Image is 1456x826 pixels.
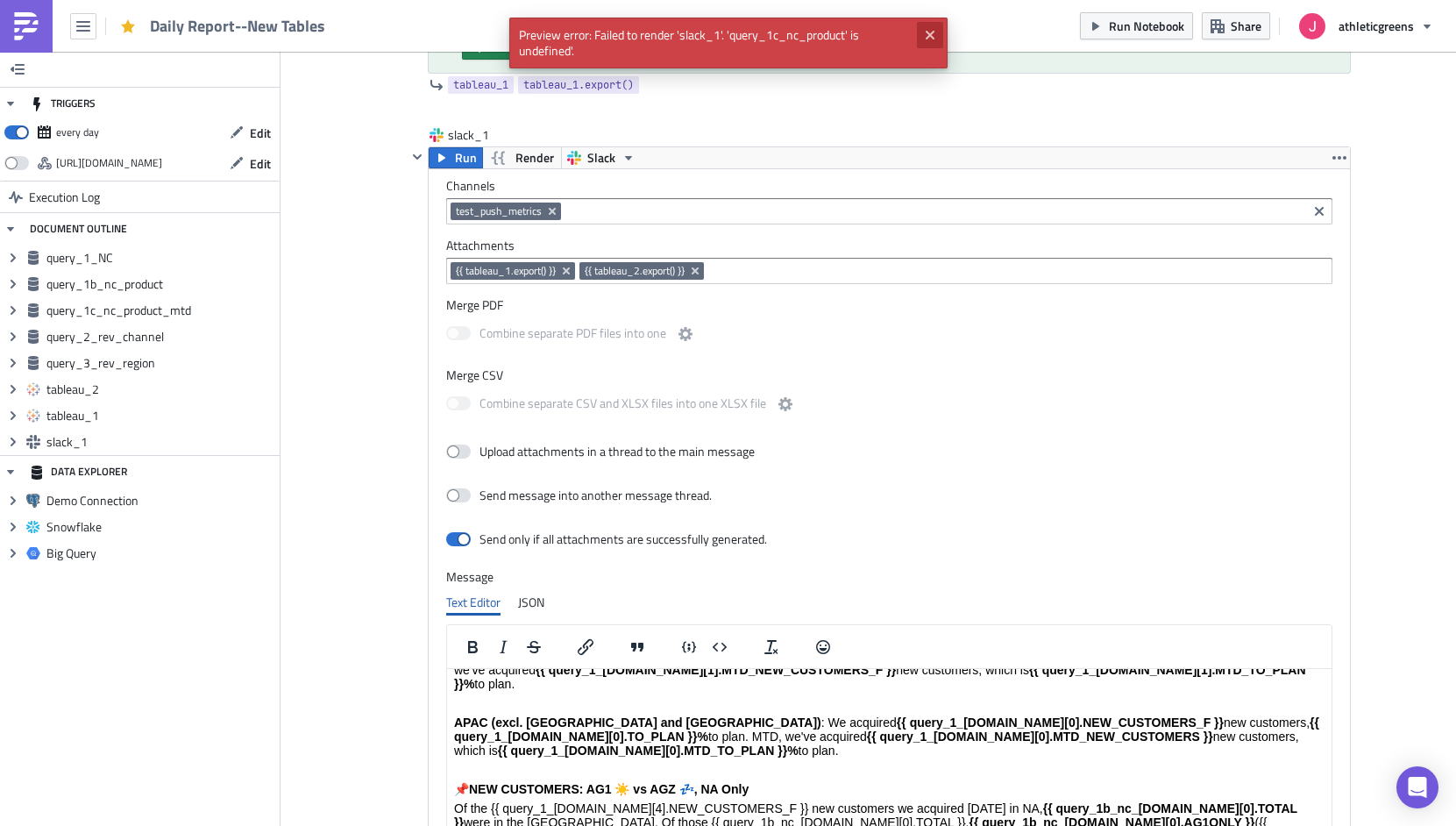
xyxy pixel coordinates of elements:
button: Render [482,147,562,168]
button: Slack [561,147,642,168]
p: Of the {{ query_1_[DOMAIN_NAME][4].NEW_CUSTOMERS_F }} new customers we acquired [DATE] in NA, wer... [7,132,877,203]
div: every day [56,119,99,146]
span: tableau_1 [46,408,275,424]
button: Remove Tag [688,262,704,280]
label: Combine separate PDF files into one [446,324,696,345]
span: athleticgreens [1339,17,1414,35]
div: Send only if all attachments are successfully generated. [479,531,767,547]
span: tableau_1.export() [523,76,634,94]
span: query_3_rev_region [46,355,275,371]
span: query_1c_nc_product_mtd [46,303,275,318]
span: Run [455,147,477,168]
label: Send message into another message thread. [446,488,714,503]
strong: {{ query_1b_nc_[DOMAIN_NAME][0].AG1ONLY }} [522,146,807,160]
label: Upload attachments in a thread to the main message [446,444,755,459]
button: Run [429,147,483,168]
a: tableau_1.export() [518,76,639,94]
span: Render [515,147,554,168]
button: Combine separate PDF files into one [675,324,696,345]
button: Clear selected items [1309,201,1330,222]
label: Combine separate CSV and XLSX files into one XLSX file [446,394,796,416]
span: {{ tableau_1.export() }} [456,264,556,278]
div: Open Intercom Messenger [1396,766,1438,808]
a: tableau_1 [448,76,514,94]
span: {{ tableau_2.export() }} [585,264,685,278]
button: Bold [458,635,487,659]
div: DATA EXPLORER [30,456,127,488]
button: Emojis [808,635,838,659]
strong: APAC (excl. [GEOGRAPHIC_DATA] and [GEOGRAPHIC_DATA]) [7,46,374,61]
span: tableau_2 [46,381,275,397]
strong: NEW CUSTOMERS: AG1 ☀️ vs AGZ 💤, NA Only [22,113,302,127]
span: Share [1231,17,1261,35]
button: Insert/edit link [571,635,600,659]
div: DOCUMENT OUTLINE [30,213,127,245]
strong: {{ query_1b_nc_[DOMAIN_NAME][0].COMBO }} [220,174,495,189]
div: JSON [518,589,544,616]
span: query_1b_nc_product [46,276,275,292]
strong: {{ query_1_[DOMAIN_NAME][0].MTD_NEW_CUSTOMERS }} [420,61,766,75]
button: Edit [221,150,280,177]
label: Channels [446,178,1332,194]
button: Combine separate CSV and XLSX files into one XLSX file [775,394,796,415]
button: Blockquote [622,635,652,659]
button: Remove Tag [545,203,561,220]
button: Strikethrough [519,635,549,659]
div: TRIGGERS [30,88,96,119]
label: Attachments [446,238,1332,253]
span: tableau_1 [453,76,508,94]
label: Merge PDF [446,297,1332,313]
span: Edit [250,154,271,173]
strong: {{ query_1_[DOMAIN_NAME][0].NEW_CUSTOMERS_F }} [450,46,777,61]
span: Preview error: Failed to render 'slack_1'. 'query_1c_nc_product' is undefined'. [509,18,917,68]
button: Insert code block [705,635,735,659]
button: Hide content [407,146,428,167]
button: Share [1202,12,1270,39]
button: athleticgreens [1289,7,1443,46]
button: Run Notebook [1080,12,1193,39]
div: https://pushmetrics.io/api/v1/report/E7L6B28Lq1/webhook?token=c0a5d8c88fb4474fbace1075d1c85e19 [56,150,162,176]
label: Merge CSV [446,367,1332,383]
strong: {{ query_1b_nc_[DOMAIN_NAME][0].TOTAL }} [7,132,850,160]
span: Execution Log [29,182,100,213]
button: Remove Tag [559,262,575,280]
strong: {{ query_1b_nc_[DOMAIN_NAME][0].AGZONLY }} [373,160,660,174]
label: Message [446,569,1332,585]
span: Daily Report--New Tables [150,16,327,36]
button: Clear formatting [756,635,786,659]
span: Snowflake [46,519,275,535]
span: Edit [250,124,271,142]
span: query_2_rev_channel [46,329,275,345]
button: Edit [221,119,280,146]
img: PushMetrics [12,12,40,40]
span: query_1_NC [46,250,275,266]
strong: {{ query_1_[DOMAIN_NAME][0].TO_PLAN }}% [7,46,872,75]
span: Demo Connection [46,493,275,509]
strong: {{ query_1_[DOMAIN_NAME][0].MTD_TO_PLAN }}% [51,75,352,89]
span: Slack [587,147,615,168]
p: : We acquired new customers, to plan. MTD, we've acquired new customers, which is to plan. [7,46,877,89]
button: Italic [488,635,518,659]
img: Avatar [1297,11,1327,41]
p: 📌 [7,113,877,127]
button: Close [917,22,943,48]
span: Run Notebook [1109,17,1184,35]
button: Insert code line [674,635,704,659]
span: slack_1 [448,126,518,144]
div: Text Editor [446,589,501,616]
span: Big Query [46,545,275,561]
span: test_push_metrics [456,204,542,218]
span: slack_1 [46,434,275,450]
